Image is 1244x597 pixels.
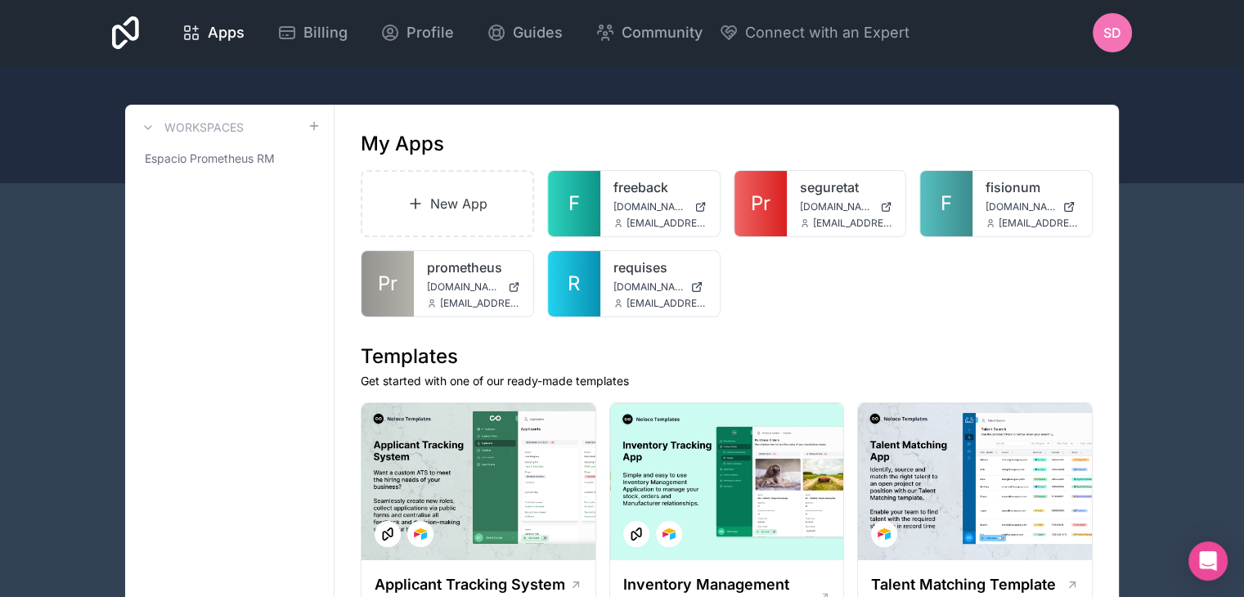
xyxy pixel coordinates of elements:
a: Guides [474,15,576,51]
span: [DOMAIN_NAME] [800,200,874,213]
a: F [548,171,600,236]
span: [DOMAIN_NAME] [427,281,501,294]
span: Espacio Prometheus RM [145,150,275,167]
span: [EMAIL_ADDRESS][DOMAIN_NAME] [440,297,520,310]
h1: Templates [361,343,1093,370]
a: Espacio Prometheus RM [138,144,321,173]
span: Pr [751,191,770,217]
a: Billing [264,15,361,51]
span: [EMAIL_ADDRESS][DOMAIN_NAME] [626,297,707,310]
span: SD [1103,23,1121,43]
div: Open Intercom Messenger [1188,541,1228,581]
a: [DOMAIN_NAME] [427,281,520,294]
h1: My Apps [361,131,444,157]
img: Airtable Logo [878,527,891,541]
a: [DOMAIN_NAME] [613,281,707,294]
a: seguretat [800,177,893,197]
h1: Talent Matching Template [871,573,1056,596]
a: [DOMAIN_NAME] [613,200,707,213]
a: requises [613,258,707,277]
a: [DOMAIN_NAME] [800,200,893,213]
span: Connect with an Expert [745,21,909,44]
span: Pr [378,271,397,297]
span: F [568,191,580,217]
a: prometheus [427,258,520,277]
a: Pr [734,171,787,236]
a: Community [582,15,716,51]
img: Airtable Logo [414,527,427,541]
span: F [941,191,952,217]
h1: Applicant Tracking System [375,573,565,596]
a: New App [361,170,534,237]
span: [EMAIL_ADDRESS][DOMAIN_NAME] [999,217,1079,230]
p: Get started with one of our ready-made templates [361,373,1093,389]
span: Billing [303,21,348,44]
a: Workspaces [138,118,244,137]
span: Profile [406,21,454,44]
h3: Workspaces [164,119,244,136]
span: [EMAIL_ADDRESS][DOMAIN_NAME] [813,217,893,230]
a: [DOMAIN_NAME] [986,200,1079,213]
span: R [568,271,580,297]
span: [DOMAIN_NAME] [986,200,1056,213]
span: [EMAIL_ADDRESS][DOMAIN_NAME] [626,217,707,230]
a: fisionum [986,177,1079,197]
a: R [548,251,600,316]
button: Connect with an Expert [719,21,909,44]
a: Profile [367,15,467,51]
a: freeback [613,177,707,197]
span: [DOMAIN_NAME] [613,281,684,294]
a: F [920,171,972,236]
span: [DOMAIN_NAME] [613,200,688,213]
img: Airtable Logo [662,527,676,541]
span: Guides [513,21,563,44]
span: Apps [208,21,245,44]
span: Community [622,21,703,44]
a: Apps [168,15,258,51]
a: Pr [362,251,414,316]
